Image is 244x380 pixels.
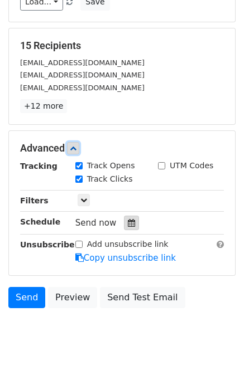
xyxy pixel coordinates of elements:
[20,162,58,170] strong: Tracking
[48,287,97,308] a: Preview
[20,59,145,67] small: [EMAIL_ADDRESS][DOMAIN_NAME]
[87,173,133,185] label: Track Clicks
[20,84,145,92] small: [EMAIL_ADDRESS][DOMAIN_NAME]
[20,196,49,205] strong: Filters
[20,71,145,79] small: [EMAIL_ADDRESS][DOMAIN_NAME]
[20,240,75,249] strong: Unsubscribe
[87,160,135,172] label: Track Opens
[87,238,169,250] label: Add unsubscribe link
[20,99,67,113] a: +12 more
[170,160,213,172] label: UTM Codes
[20,142,224,154] h5: Advanced
[20,217,60,226] strong: Schedule
[20,40,224,52] h5: 15 Recipients
[188,327,244,380] iframe: Chat Widget
[100,287,185,308] a: Send Test Email
[75,253,176,263] a: Copy unsubscribe link
[8,287,45,308] a: Send
[75,218,117,228] span: Send now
